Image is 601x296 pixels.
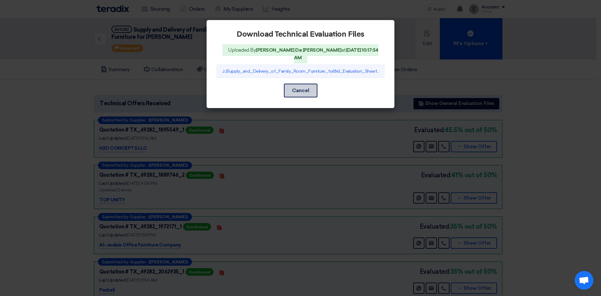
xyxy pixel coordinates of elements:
font: Download Technical Evaluation Files [237,31,364,38]
font: at [342,47,346,53]
font: Uploaded By [228,47,256,53]
a: JJSupply_and_Delivery_of_Family_Room_Furniture_forBid_Evaluation_Sheet_JULY_1753600672435.xlsx [222,69,433,74]
font: Cancel [292,87,309,93]
button: Cancel [284,84,317,97]
font: [DATE] 10:17:54 AM [294,47,378,60]
font: [PERSON_NAME] De [PERSON_NAME] [256,47,342,53]
a: Open chat [575,271,593,290]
